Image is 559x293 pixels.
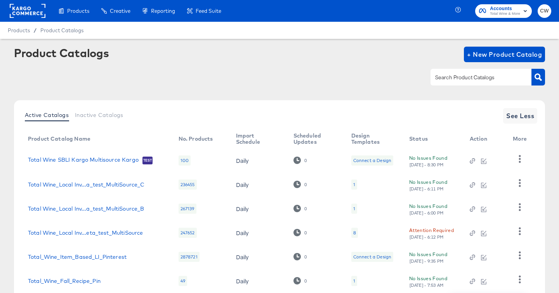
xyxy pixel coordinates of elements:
span: Inactive Catalogs [75,112,123,118]
td: Daily [230,221,287,245]
div: 49 [179,276,187,286]
a: Product Catalogs [40,27,83,33]
div: 1 [353,206,355,212]
div: 1 [351,180,357,190]
th: Action [464,130,507,148]
span: Feed Suite [196,8,221,14]
div: 247652 [179,228,197,238]
div: 0 [293,181,307,188]
div: Product Catalog Name [28,136,90,142]
button: + New Product Catalog [464,47,545,62]
a: Total Wine SBLI Kargo Multisource Kargo [28,157,139,164]
span: Test [142,157,153,164]
span: Products [8,27,30,33]
th: Status [403,130,464,148]
div: 0 [304,182,307,187]
div: 8 [351,228,358,238]
div: 0 [293,253,307,260]
div: 2878721 [179,252,200,262]
div: 0 [304,278,307,284]
div: Design Templates [351,133,394,145]
div: Connect a Design [351,155,393,166]
div: 0 [293,157,307,164]
div: 8 [353,230,356,236]
th: More [507,130,536,148]
button: See Less [503,108,537,124]
button: CW [538,4,551,18]
div: Scheduled Updates [293,133,336,145]
input: Search Product Catalogs [434,73,516,82]
td: Daily [230,269,287,293]
div: 0 [304,158,307,163]
div: 0 [304,206,307,211]
div: Attention Required [409,226,454,234]
span: CW [541,7,548,16]
span: Total Wine & More [490,11,520,17]
div: Product Catalogs [14,47,109,59]
span: See Less [506,110,534,121]
div: Connect a Design [351,252,393,262]
div: [DATE] - 6:12 PM [409,234,444,240]
div: 0 [293,205,307,212]
a: Total Wine_Local Inv...a_test_MultiSource_C [28,181,144,188]
span: Reporting [151,8,175,14]
div: No. Products [179,136,213,142]
a: Total Wine_Local Inv...a_test_MultiSource_B [28,206,144,212]
span: + New Product Catalog [467,49,542,60]
span: Active Catalogs [25,112,69,118]
span: Creative [110,8,130,14]
div: 1 [351,204,357,214]
a: Total Wine_Local Inv...eta_test_MultiSource [28,230,143,236]
td: Daily [230,245,287,269]
span: Products [67,8,89,14]
div: 1 [353,278,355,284]
div: Connect a Design [353,157,391,164]
td: Daily [230,148,287,173]
div: 236455 [179,180,197,190]
span: Accounts [490,5,520,13]
button: Attention Required[DATE] - 6:12 PM [409,226,454,240]
div: Import Schedule [236,133,278,145]
div: 0 [304,230,307,235]
div: 100 [179,155,191,166]
a: Total_Wine_Item_Based_LI_Pinterest [28,254,127,260]
span: / [30,27,40,33]
div: 267139 [179,204,196,214]
div: 1 [353,181,355,188]
div: Connect a Design [353,254,391,260]
div: 0 [293,229,307,236]
a: Total_Wine_Fall_Recipe_Pin [28,278,101,284]
td: Daily [230,173,287,197]
div: 1 [351,276,357,286]
div: 0 [304,254,307,260]
td: Daily [230,197,287,221]
button: AccountsTotal Wine & More [475,4,532,18]
div: 0 [293,277,307,284]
